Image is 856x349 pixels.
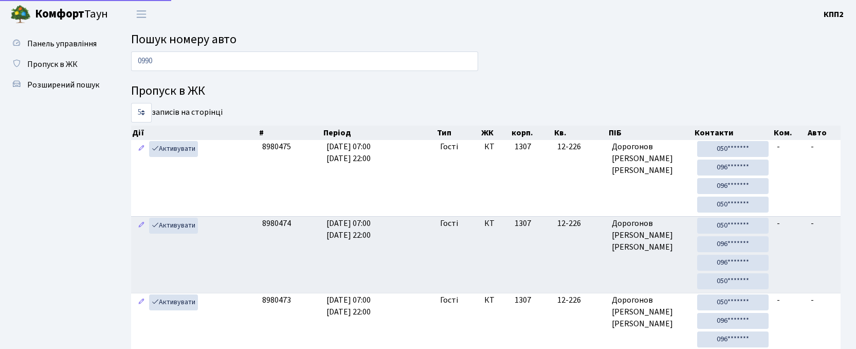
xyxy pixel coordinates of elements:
span: 8980473 [262,294,291,306]
th: Період [322,126,436,140]
span: Пропуск в ЖК [27,59,78,70]
a: КПП2 [824,8,844,21]
span: 12-226 [557,141,604,153]
a: Пропуск в ЖК [5,54,108,75]
span: [DATE] 07:00 [DATE] 22:00 [326,294,371,318]
a: Активувати [149,218,198,234]
span: 12-226 [557,294,604,306]
span: 12-226 [557,218,604,230]
span: Дорогонов [PERSON_NAME] [PERSON_NAME] [612,141,689,177]
span: - [811,141,814,152]
th: Кв. [553,126,608,140]
span: - [811,294,814,306]
a: Панель управління [5,33,108,54]
span: [DATE] 07:00 [DATE] 22:00 [326,218,371,241]
span: КТ [484,141,506,153]
span: Таун [35,6,108,23]
span: Дорогонов [PERSON_NAME] [PERSON_NAME] [612,218,689,253]
span: 8980474 [262,218,291,229]
th: корп. [511,126,553,140]
span: 1307 [515,141,531,152]
span: Гості [440,294,458,306]
span: - [777,218,780,229]
a: Редагувати [135,218,148,234]
span: КТ [484,218,506,230]
span: Пошук номеру авто [131,30,236,48]
span: [DATE] 07:00 [DATE] 22:00 [326,141,371,164]
th: ПІБ [608,126,694,140]
button: Переключити навігацію [129,6,154,23]
span: - [811,218,814,229]
label: записів на сторінці [131,103,223,123]
span: КТ [484,294,506,306]
img: logo.png [10,4,31,25]
b: КПП2 [824,9,844,20]
th: Контакти [694,126,773,140]
th: Дії [131,126,258,140]
th: Тип [436,126,480,140]
th: # [258,126,322,140]
span: 1307 [515,218,531,229]
span: 8980475 [262,141,291,152]
a: Розширений пошук [5,75,108,95]
th: Ком. [773,126,807,140]
span: Дорогонов [PERSON_NAME] [PERSON_NAME] [612,294,689,330]
input: Пошук [131,51,478,71]
th: ЖК [480,126,511,140]
h4: Пропуск в ЖК [131,84,841,99]
span: 1307 [515,294,531,306]
a: Активувати [149,141,198,157]
span: Гості [440,218,458,230]
a: Редагувати [135,294,148,310]
select: записів на сторінці [131,103,152,123]
span: Гості [440,141,458,153]
span: - [777,294,780,306]
span: - [777,141,780,152]
span: Панель управління [27,38,97,49]
span: Розширений пошук [27,79,99,91]
th: Авто [807,126,841,140]
a: Редагувати [135,141,148,157]
a: Активувати [149,294,198,310]
b: Комфорт [35,6,84,22]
